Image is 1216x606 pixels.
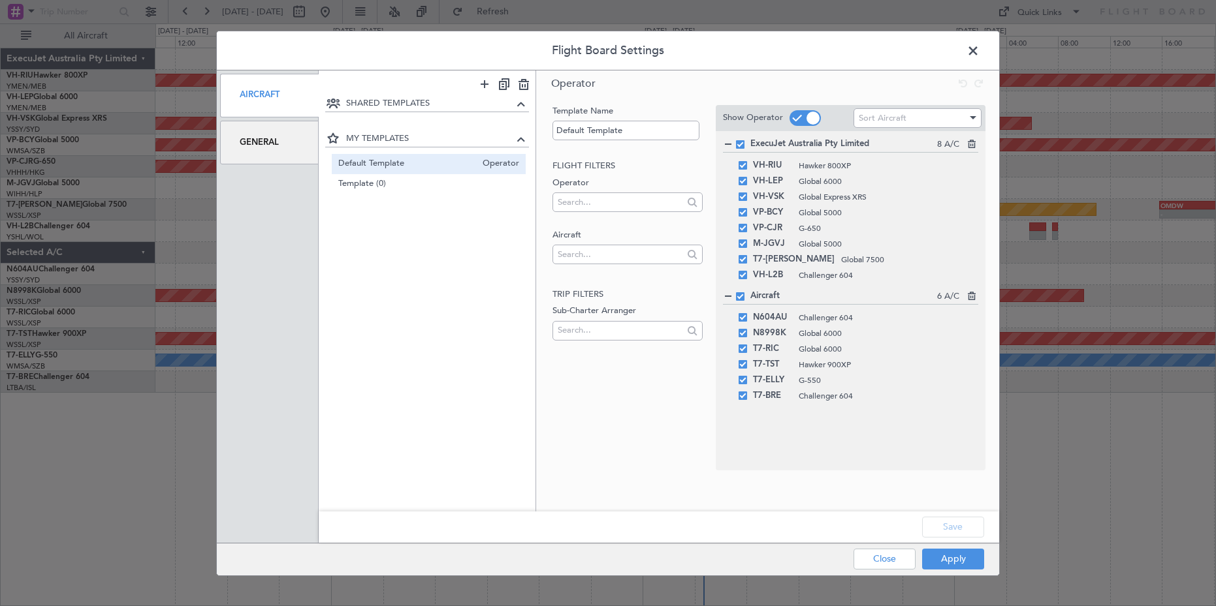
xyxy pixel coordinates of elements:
header: Flight Board Settings [217,31,999,70]
span: Global Express XRS [799,190,978,202]
label: Template Name [552,104,702,117]
span: Hawker 900XP [799,358,966,370]
span: Sort Aircraft [859,112,906,124]
span: Global 7500 [841,253,978,265]
span: MY TEMPLATES [346,132,514,145]
span: Aircraft [750,290,937,303]
input: Search... [558,245,682,264]
span: N8998K [753,325,792,341]
span: G-550 [799,374,966,386]
span: M-JGVJ [753,235,792,251]
input: Search... [558,192,682,212]
span: 6 A/C [937,290,959,303]
label: Sub-Charter Arranger [552,305,702,318]
span: Default Template [338,157,477,171]
span: Global 6000 [799,327,966,339]
span: T7-[PERSON_NAME] [753,251,835,267]
span: Challenger 604 [799,311,966,323]
span: T7-RIC [753,341,792,356]
span: ExecuJet Australia Pty Limited [750,138,937,151]
span: Operator [551,76,596,90]
label: Operator [552,176,702,189]
span: Hawker 800XP [799,159,978,171]
div: General [220,121,319,164]
span: T7-BRE [753,387,792,403]
label: Aircraft [552,228,702,241]
span: VH-LEP [753,173,792,189]
span: VP-BCY [753,204,792,220]
span: Global 5000 [799,206,978,218]
span: T7-TST [753,356,792,372]
span: T7-ELLY [753,372,792,387]
span: Challenger 604 [799,269,978,280]
span: Global 5000 [799,237,978,249]
h2: Flight filters [552,160,702,173]
span: Template (0) [338,177,520,191]
span: Global 6000 [799,175,978,187]
span: 8 A/C [937,138,959,151]
span: VH-VSK [753,189,792,204]
span: Operator [476,157,519,171]
span: Challenger 604 [799,389,966,401]
span: N604AU [753,309,792,325]
span: Global 6000 [799,342,966,354]
span: VP-CJR [753,220,792,235]
input: Search... [558,320,682,340]
span: SHARED TEMPLATES [346,97,514,110]
label: Show Operator [723,112,783,125]
button: Apply [922,549,984,569]
span: VH-RIU [753,157,792,173]
span: VH-L2B [753,267,792,282]
button: Close [854,549,916,569]
div: Aircraft [220,73,319,117]
span: G-650 [799,222,978,234]
h2: Trip filters [552,288,702,301]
